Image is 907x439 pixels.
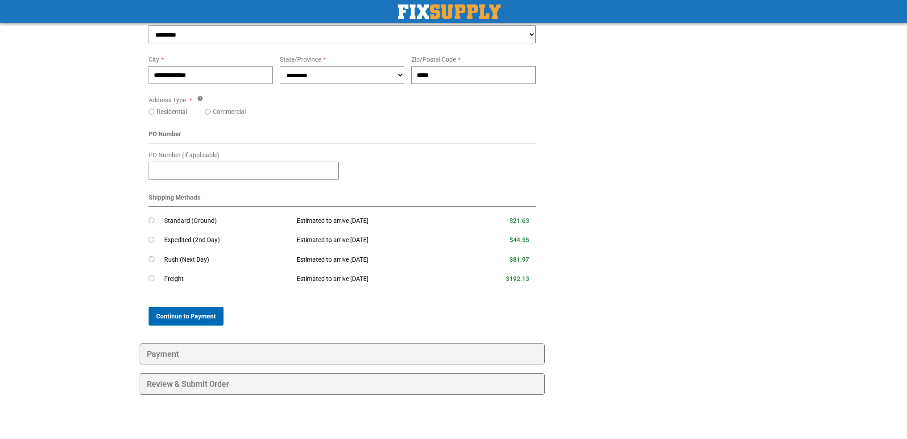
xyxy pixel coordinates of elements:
[509,236,529,243] span: $44.55
[164,230,290,250] td: Expedited (2nd Day)
[149,151,220,159] span: PO Number (if applicable)
[398,4,501,19] img: Fix Industrial Supply
[509,256,529,263] span: $81.97
[149,130,536,143] div: PO Number
[156,313,216,320] span: Continue to Payment
[290,269,462,289] td: Estimated to arrive [DATE]
[398,4,501,19] a: store logo
[509,217,529,224] span: $21.63
[149,96,186,104] span: Address Type
[280,56,321,63] span: State/Province
[164,250,290,270] td: Rush (Next Day)
[213,107,246,116] label: Commercial
[149,56,159,63] span: City
[140,373,545,395] div: Review & Submit Order
[149,307,224,326] button: Continue to Payment
[164,211,290,231] td: Standard (Ground)
[149,193,536,207] div: Shipping Methods
[290,230,462,250] td: Estimated to arrive [DATE]
[157,107,187,116] label: Residential
[506,275,529,282] span: $192.13
[290,211,462,231] td: Estimated to arrive [DATE]
[164,269,290,289] td: Freight
[290,250,462,270] td: Estimated to arrive [DATE]
[140,343,545,365] div: Payment
[411,56,456,63] span: Zip/Postal Code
